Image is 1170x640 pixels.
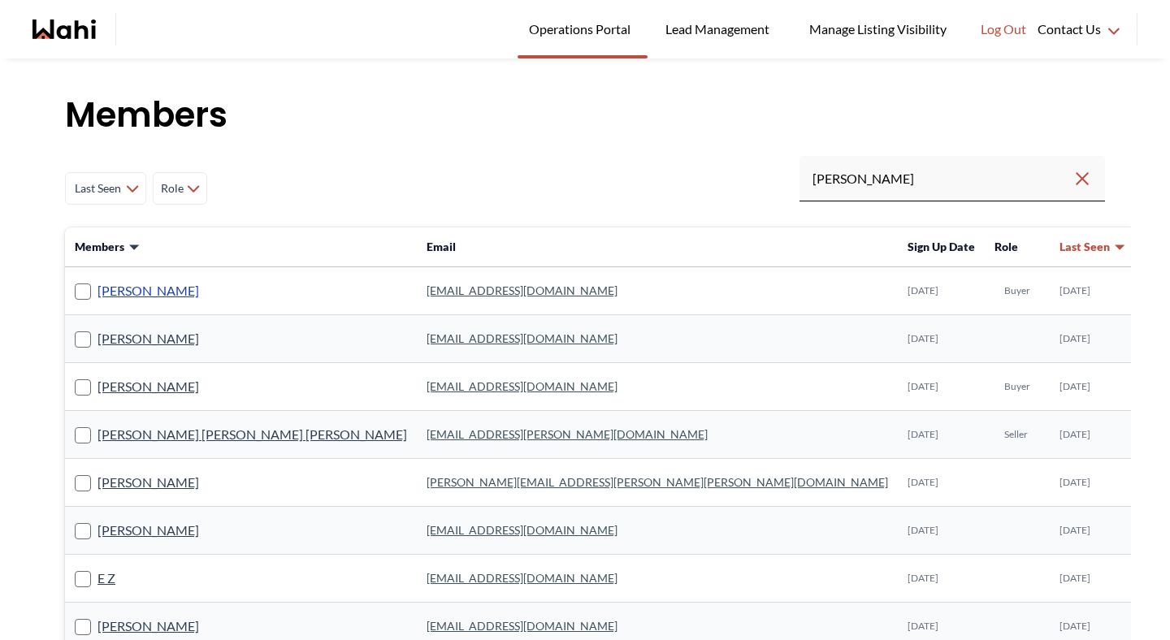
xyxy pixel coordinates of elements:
td: [DATE] [898,315,985,363]
td: [DATE] [1050,555,1136,603]
a: [PERSON_NAME] [97,280,199,301]
h1: Members [65,91,1105,140]
button: Members [75,239,141,255]
span: Last Seen [72,174,123,203]
a: [PERSON_NAME] [97,616,199,637]
td: [DATE] [1050,267,1136,315]
span: Buyer [1004,380,1030,393]
span: Members [75,239,124,255]
td: [DATE] [898,555,985,603]
a: [PERSON_NAME] [97,472,199,493]
a: [EMAIL_ADDRESS][DOMAIN_NAME] [427,379,617,393]
a: [PERSON_NAME] [97,376,199,397]
span: Role [160,174,184,203]
a: Wahi homepage [32,19,96,39]
a: [EMAIL_ADDRESS][PERSON_NAME][DOMAIN_NAME] [427,427,708,441]
a: [EMAIL_ADDRESS][DOMAIN_NAME] [427,619,617,633]
a: [PERSON_NAME] [PERSON_NAME] [PERSON_NAME] [97,424,407,445]
input: Search input [812,164,1072,193]
td: [DATE] [898,363,985,411]
a: [EMAIL_ADDRESS][DOMAIN_NAME] [427,571,617,585]
a: [EMAIL_ADDRESS][DOMAIN_NAME] [427,283,617,297]
td: [DATE] [1050,411,1136,459]
td: [DATE] [898,507,985,555]
td: [DATE] [1050,315,1136,363]
a: [EMAIL_ADDRESS][DOMAIN_NAME] [427,523,617,537]
td: [DATE] [898,459,985,507]
span: Email [427,240,456,253]
a: E Z [97,568,115,589]
span: Log Out [981,19,1026,40]
td: [DATE] [898,411,985,459]
span: Role [994,240,1018,253]
td: [DATE] [898,267,985,315]
a: [PERSON_NAME] [97,328,199,349]
td: [DATE] [1050,459,1136,507]
td: [DATE] [1050,507,1136,555]
a: [PERSON_NAME] [97,520,199,541]
a: [PERSON_NAME][EMAIL_ADDRESS][PERSON_NAME][PERSON_NAME][DOMAIN_NAME] [427,475,888,489]
button: Clear search [1072,164,1092,193]
span: Lead Management [665,19,775,40]
span: Manage Listing Visibility [804,19,951,40]
span: Sign Up Date [908,240,975,253]
span: Buyer [1004,284,1030,297]
a: [EMAIL_ADDRESS][DOMAIN_NAME] [427,331,617,345]
span: Seller [1004,428,1028,441]
td: [DATE] [1050,363,1136,411]
span: Operations Portal [529,19,636,40]
button: Last Seen [1059,239,1126,255]
span: Last Seen [1059,239,1110,255]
